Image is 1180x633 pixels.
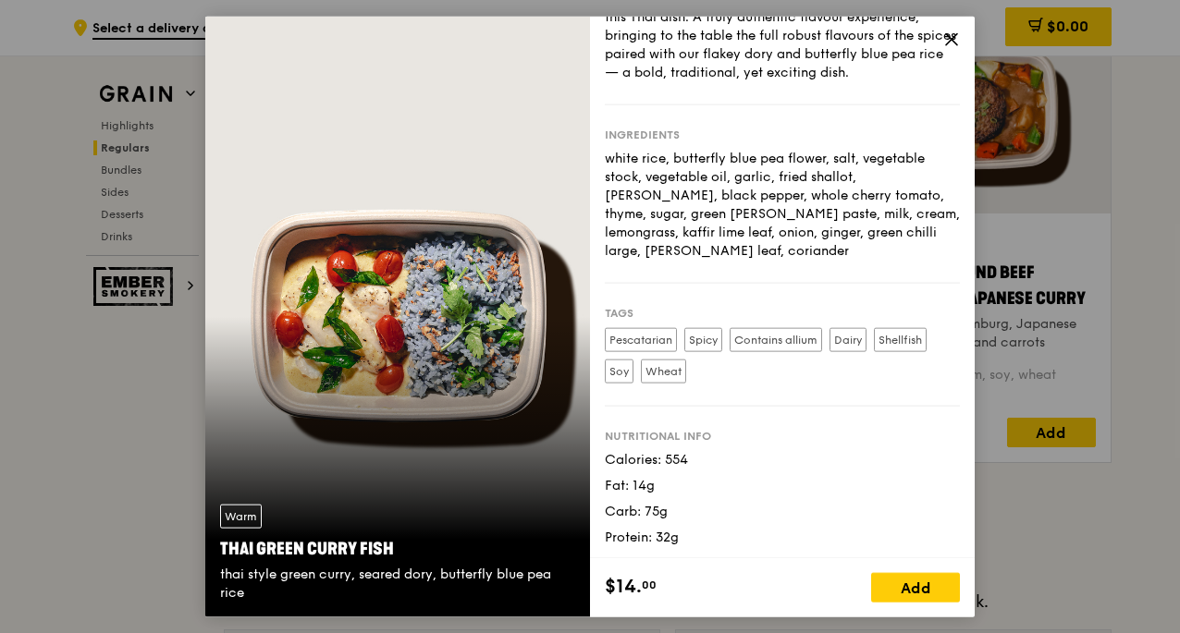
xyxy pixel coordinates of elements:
[871,573,960,603] div: Add
[605,476,960,494] div: Fat: 14g
[220,566,575,603] div: thai style green curry, seared dory, butterfly blue pea rice
[220,536,575,562] div: Thai Green Curry Fish
[605,428,960,443] div: Nutritional info
[874,327,927,351] label: Shellfish
[642,578,657,592] span: 00
[605,450,960,469] div: Calories: 554
[605,305,960,320] div: Tags
[684,327,722,351] label: Spicy
[605,359,633,383] label: Soy
[730,327,822,351] label: Contains allium
[605,573,642,601] span: $14.
[605,149,960,260] div: white rice, butterfly blue pea flower, salt, vegetable stock, vegetable oil, garlic, fried shallo...
[605,502,960,520] div: Carb: 75g
[641,359,686,383] label: Wheat
[605,127,960,141] div: Ingredients
[605,528,960,546] div: Protein: 32g
[830,327,867,351] label: Dairy
[605,327,677,351] label: Pescatarian
[220,505,262,529] div: Warm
